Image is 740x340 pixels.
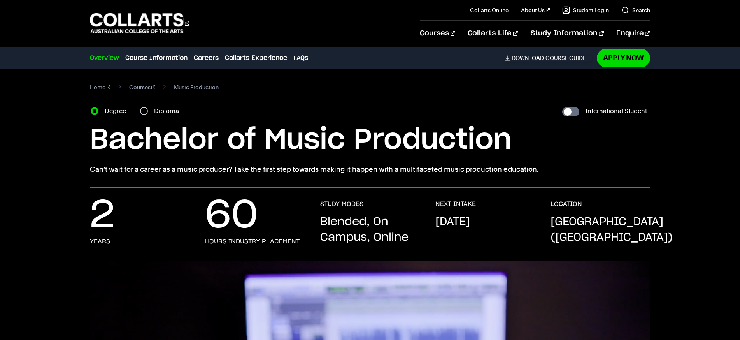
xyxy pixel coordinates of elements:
[512,55,544,62] span: Download
[105,106,131,116] label: Degree
[205,200,258,231] p: 60
[194,53,219,63] a: Careers
[621,6,650,14] a: Search
[205,238,300,245] h3: hours industry placement
[551,200,582,208] h3: LOCATION
[129,82,156,93] a: Courses
[468,21,518,46] a: Collarts Life
[505,55,592,62] a: DownloadCourse Guide
[320,214,420,245] p: Blended, On Campus, Online
[90,12,189,34] div: Go to homepage
[90,82,110,93] a: Home
[90,53,119,63] a: Overview
[420,21,455,46] a: Courses
[90,238,110,245] h3: Years
[586,106,647,116] label: International Student
[154,106,184,116] label: Diploma
[225,53,287,63] a: Collarts Experience
[551,214,673,245] p: [GEOGRAPHIC_DATA] ([GEOGRAPHIC_DATA])
[435,200,476,208] h3: NEXT INTAKE
[174,82,219,93] span: Music Production
[125,53,188,63] a: Course Information
[616,21,650,46] a: Enquire
[435,214,470,230] p: [DATE]
[90,164,650,175] p: Can’t wait for a career as a music producer? Take the first step towards making it happen with a ...
[293,53,308,63] a: FAQs
[90,200,115,231] p: 2
[470,6,509,14] a: Collarts Online
[521,6,550,14] a: About Us
[90,123,650,158] h1: Bachelor of Music Production
[597,49,650,67] a: Apply Now
[320,200,363,208] h3: STUDY MODES
[531,21,604,46] a: Study Information
[562,6,609,14] a: Student Login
